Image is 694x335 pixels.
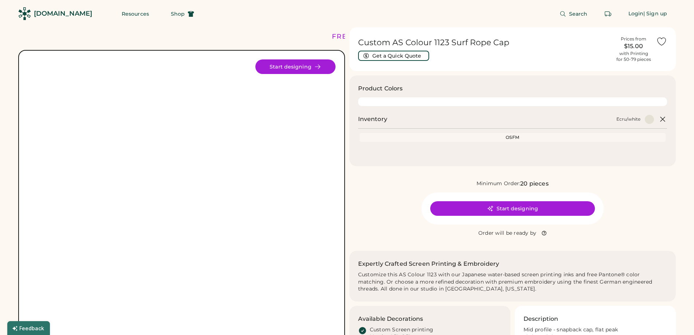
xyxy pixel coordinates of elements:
button: Resources [113,7,158,21]
h1: Custom AS Colour 1123 Surf Rope Cap [358,38,611,48]
div: | Sign up [643,10,667,17]
div: with Printing for 50-79 pieces [616,51,651,62]
div: Customize this AS Colour 1123 with our Japanese water-based screen printing inks and free Pantone... [358,271,667,293]
img: Rendered Logo - Screens [18,7,31,20]
div: Prices from [621,36,646,42]
button: Shop [162,7,203,21]
div: Order will be ready by [478,230,537,237]
button: Start designing [255,59,336,74]
div: $15.00 [615,42,652,51]
h3: Description [524,315,558,323]
button: Search [551,7,596,21]
button: Retrieve an order [601,7,615,21]
div: Ecru/white [616,116,640,122]
h3: Available Decorations [358,315,423,323]
h3: Product Colors [358,84,403,93]
h2: Expertly Crafted Screen Printing & Embroidery [358,260,499,268]
h2: Inventory [358,115,387,124]
div: Login [628,10,644,17]
div: Custom Screen printing [370,326,434,334]
div: OSFM [361,135,664,140]
div: 20 pieces [520,179,548,188]
div: [DOMAIN_NAME] [34,9,92,18]
div: Minimum Order: [477,180,521,187]
button: Get a Quick Quote [358,51,429,61]
div: FREE SHIPPING [332,32,395,42]
button: Start designing [430,201,595,216]
span: Shop [171,11,185,16]
span: Search [569,11,588,16]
